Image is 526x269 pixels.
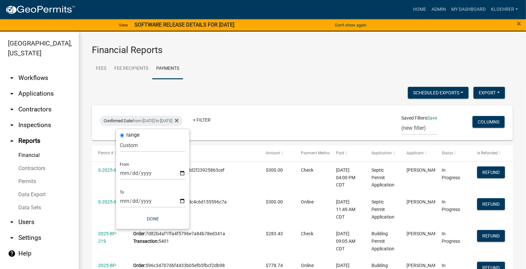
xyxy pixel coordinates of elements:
[98,151,113,155] span: Permit #
[365,145,400,161] datatable-header-cell: Application
[127,145,259,161] datatable-header-cell: #
[429,3,449,16] a: Admin
[407,151,424,155] span: Applicant
[435,145,471,161] datatable-header-cell: Status
[407,167,442,173] span: Sean Moe
[152,58,183,79] a: Payments
[104,118,133,123] span: Confirmed Date
[301,151,331,155] span: Payment Method
[428,115,437,121] a: Save
[332,20,369,30] button: Don't show again
[407,263,442,268] span: Connie Scott
[517,20,521,28] button: Close
[134,166,253,182] div: 0fb5dfc6e899454a8dd2f23925863cef 5840
[135,22,234,28] strong: SOFTWARE RELEASE DETAILS FOR [DATE]
[8,121,16,129] i: arrow_drop_down
[295,145,330,161] datatable-header-cell: Payment Method
[336,198,359,221] div: [DATE] 11:49 AM CDT
[336,230,359,252] div: [DATE] 09:05 AM CDT
[442,151,453,155] span: Status
[188,114,216,126] a: + Filter
[134,263,146,268] b: Order:
[301,263,314,268] span: Online
[98,167,119,173] a: S-2025-68
[517,19,521,28] span: ×
[116,20,131,30] a: View
[8,106,16,113] i: arrow_drop_down
[330,145,365,161] datatable-header-cell: Paid
[8,234,16,242] i: arrow_drop_down
[449,3,488,16] a: My Dashboard
[8,74,16,82] i: arrow_drop_down
[442,199,460,212] span: In Progress
[98,199,119,204] a: S-2025-66
[410,3,429,16] a: Home
[266,231,283,236] span: $283.43
[407,231,442,236] span: Keith Novak
[301,199,314,204] span: Online
[408,87,469,99] button: Scheduled Exports
[442,167,460,180] span: In Progress
[266,151,280,155] span: Amount
[477,170,505,175] wm-modal-confirm: Refund Payment
[100,116,182,126] div: from [DATE] to [DATE]
[266,199,283,204] span: $300.00
[110,58,152,79] a: Fee Recipients
[134,230,253,245] div: 7d82b4af1ffa4f5796e7a84b78ed341a 5401
[473,87,505,99] button: Export
[442,231,460,244] span: In Progress
[266,167,283,173] span: $300.00
[488,3,521,16] a: kloehrer
[473,116,505,128] button: Columns
[8,137,16,145] i: arrow_drop_up
[92,58,110,79] a: Fees
[266,263,283,268] span: $778.74
[371,199,394,220] span: Septic Permit Application
[92,145,127,161] datatable-header-cell: Permit #
[471,145,506,161] datatable-header-cell: Is Refunded
[98,231,117,244] a: 2025-BP-219
[477,202,505,207] wm-modal-confirm: Refund Payment
[477,151,498,155] span: Is Refunded
[301,167,313,173] span: Check
[8,218,16,226] i: arrow_drop_down
[336,151,344,155] span: Paid
[134,239,159,244] b: Transaction:
[134,231,146,236] b: Order:
[407,199,442,204] span: Sandra
[400,145,435,161] datatable-header-cell: Applicant
[402,115,428,122] span: Saved Filters
[371,167,394,188] span: Septic Permit Application
[260,145,295,161] datatable-header-cell: Amount
[120,213,186,225] button: Done
[371,151,392,155] span: Application
[371,231,394,251] span: Building Permit Application
[477,234,505,239] wm-modal-confirm: Refund Payment
[8,250,16,258] i: help
[92,45,513,56] h3: Financial Reports
[477,166,505,178] button: Refund
[477,230,505,242] button: Refund
[477,198,505,210] button: Refund
[134,198,253,213] div: d8686fb51a41417f9dc4c6d155596c7a 47241014
[336,166,359,189] div: [DATE] 04:00 PM CDT
[301,231,313,236] span: Check
[127,132,140,138] label: range
[8,90,16,98] i: arrow_drop_down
